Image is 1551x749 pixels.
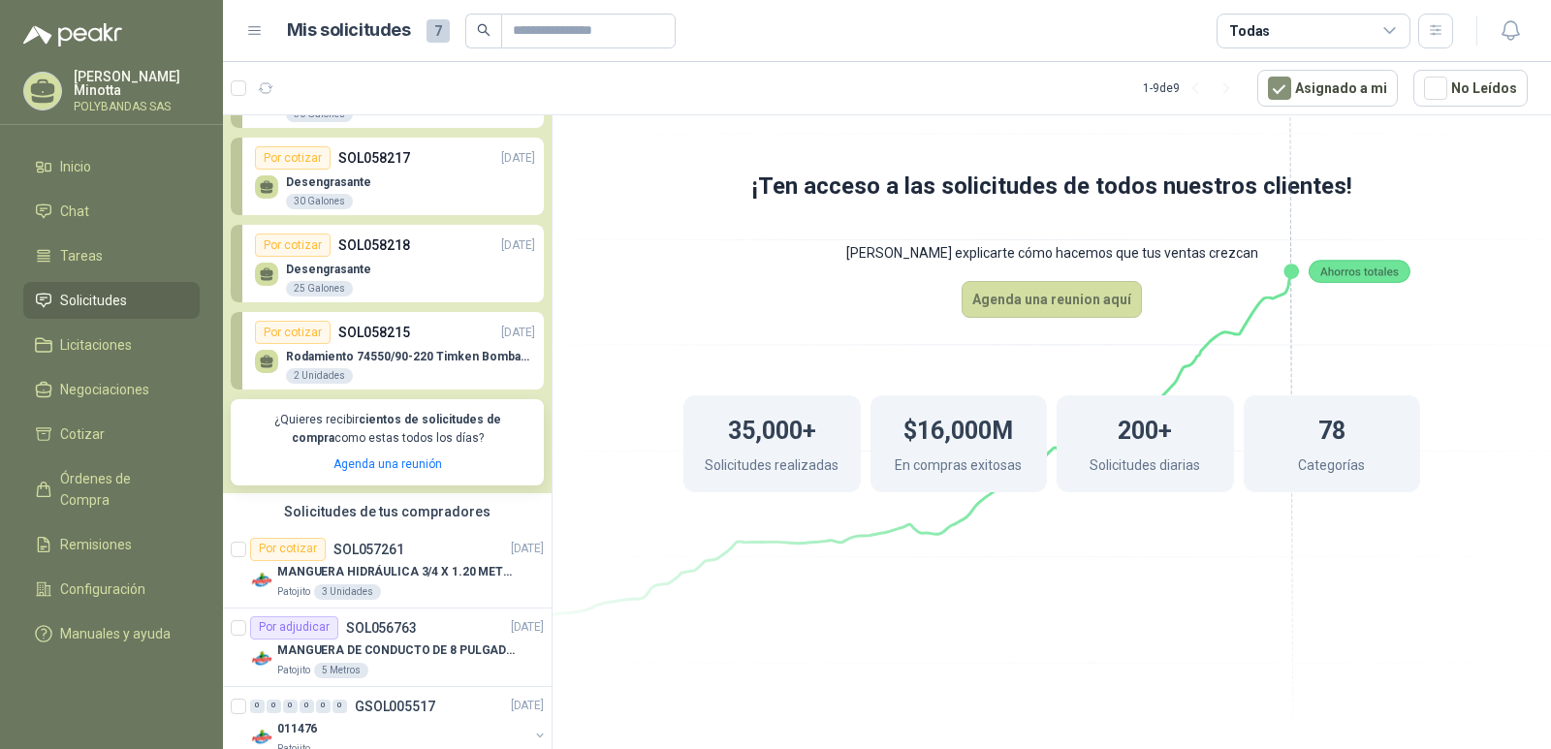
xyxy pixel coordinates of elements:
[283,700,298,713] div: 0
[250,726,273,749] img: Company Logo
[1318,407,1345,450] h1: 78
[23,571,200,608] a: Configuración
[316,700,331,713] div: 0
[60,290,127,311] span: Solicitudes
[286,263,371,276] p: Desengrasante
[1229,20,1270,42] div: Todas
[231,225,544,302] a: Por cotizarSOL058218[DATE] Desengrasante25 Galones
[427,19,450,43] span: 7
[60,578,145,600] span: Configuración
[23,371,200,408] a: Negociaciones
[250,616,338,640] div: Por adjudicar
[705,454,839,481] p: Solicitudes realizadas
[355,700,435,713] p: GSOL005517
[728,407,816,450] h1: 35,000+
[250,647,273,671] img: Company Logo
[511,618,544,637] p: [DATE]
[511,540,544,558] p: [DATE]
[277,720,317,738] p: 011476
[1118,407,1172,450] h1: 200+
[23,237,200,274] a: Tareas
[333,457,442,471] a: Agenda una reunión
[23,416,200,453] a: Cotizar
[60,245,103,266] span: Tareas
[250,700,265,713] div: 0
[314,663,368,678] div: 5 Metros
[300,700,314,713] div: 0
[60,468,181,511] span: Órdenes de Compra
[23,615,200,652] a: Manuales y ayuda
[23,193,200,230] a: Chat
[895,454,1022,481] p: En compras exitosas
[903,407,1013,450] h1: $16,000M
[223,493,552,530] div: Solicitudes de tus compradores
[287,16,411,45] h1: Mis solicitudes
[338,234,410,256] p: SOL058218
[277,641,519,660] p: MANGUERA DE CONDUCTO DE 8 PULGADAS DE ALAMBRE DE ACERO PU
[23,23,122,47] img: Logo peakr
[231,312,544,390] a: Por cotizarSOL058215[DATE] Rodamiento 74550/90-220 Timken BombaVG402 Unidades
[286,175,371,189] p: Desengrasante
[23,460,200,518] a: Órdenes de Compra
[477,23,491,37] span: search
[1413,70,1528,107] button: No Leídos
[250,538,326,561] div: Por cotizar
[501,324,535,342] p: [DATE]
[338,322,410,343] p: SOL058215
[286,194,353,209] div: 30 Galones
[292,413,501,445] b: cientos de solicitudes de compra
[511,697,544,715] p: [DATE]
[1143,73,1242,104] div: 1 - 9 de 9
[255,146,331,170] div: Por cotizar
[338,147,410,169] p: SOL058217
[346,621,417,635] p: SOL056763
[286,281,353,296] div: 25 Galones
[286,368,353,384] div: 2 Unidades
[60,534,132,555] span: Remisiones
[223,18,552,493] div: Por cotizarSOL058216[DATE] Desengrasante30 GalonesPor cotizarSOL058217[DATE] Desengrasante30 Galo...
[60,201,89,222] span: Chat
[231,138,544,215] a: Por cotizarSOL058217[DATE] Desengrasante30 Galones
[255,321,331,344] div: Por cotizar
[250,569,273,592] img: Company Logo
[286,350,535,363] p: Rodamiento 74550/90-220 Timken BombaVG40
[962,281,1142,318] button: Agenda una reunion aquí
[74,101,200,112] p: POLYBANDAS SAS
[60,156,91,177] span: Inicio
[332,700,347,713] div: 0
[74,70,200,97] p: [PERSON_NAME] Minotta
[23,526,200,563] a: Remisiones
[223,609,552,687] a: Por adjudicarSOL056763[DATE] Company LogoMANGUERA DE CONDUCTO DE 8 PULGADAS DE ALAMBRE DE ACERO P...
[277,584,310,600] p: Patojito
[255,234,331,257] div: Por cotizar
[333,543,404,556] p: SOL057261
[223,530,552,609] a: Por cotizarSOL057261[DATE] Company LogoMANGUERA HIDRÁULICA 3/4 X 1.20 METROS DE LONGITUD HR-HR-AC...
[60,623,171,644] span: Manuales y ayuda
[23,282,200,319] a: Solicitudes
[23,327,200,363] a: Licitaciones
[1257,70,1398,107] button: Asignado a mi
[501,236,535,255] p: [DATE]
[60,423,105,445] span: Cotizar
[60,379,149,400] span: Negociaciones
[267,700,281,713] div: 0
[314,584,381,600] div: 3 Unidades
[60,334,132,356] span: Licitaciones
[501,149,535,168] p: [DATE]
[1090,454,1200,481] p: Solicitudes diarias
[277,563,519,581] p: MANGUERA HIDRÁULICA 3/4 X 1.20 METROS DE LONGITUD HR-HR-ACOPLADA
[277,663,310,678] p: Patojito
[242,411,532,448] p: ¿Quieres recibir como estas todos los días?
[1298,454,1365,481] p: Categorías
[23,148,200,185] a: Inicio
